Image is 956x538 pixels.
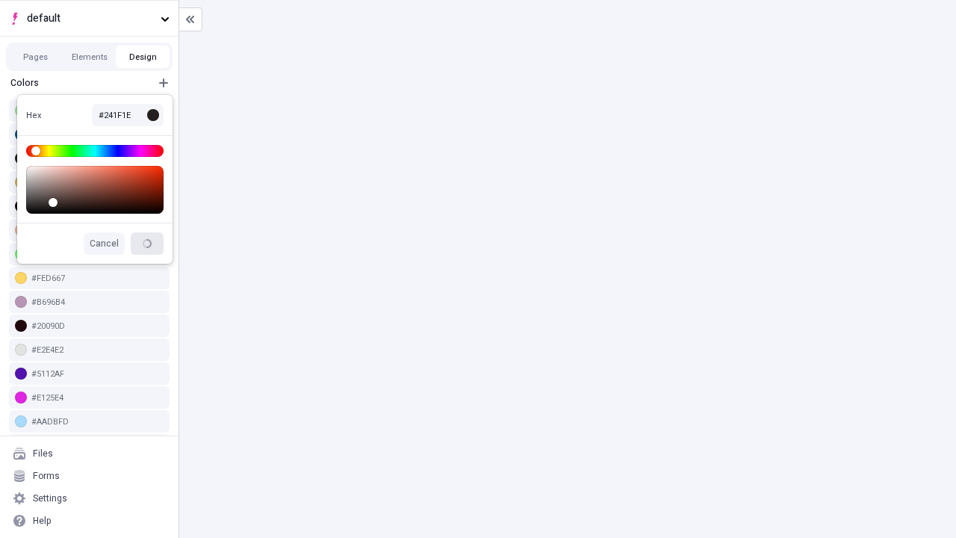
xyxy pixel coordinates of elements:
div: Settings [33,492,67,504]
button: #E2B4A1 [9,219,170,241]
button: #5112AF [9,362,170,385]
div: Help [33,515,52,527]
button: Pages [9,46,63,68]
button: #120204 [9,195,170,217]
div: #AADBFD [31,416,164,427]
button: #FED667 [9,267,170,289]
div: #20090D [31,321,164,332]
button: #CAB763 [9,171,170,194]
button: #2E1CCE [9,434,170,457]
div: Hex [26,110,74,121]
div: Colors [9,75,149,90]
div: #B696B4 [31,297,164,308]
div: Forms [33,470,60,482]
button: #AADBFD [9,410,170,433]
button: #20090D [9,315,170,337]
button: Design [117,46,170,68]
button: #10517E [9,123,170,146]
button: Elements [63,46,117,68]
button: #77F97D [9,243,170,265]
div: #FED667 [31,273,164,284]
div: #5112AF [31,368,164,380]
button: #E125E4 [9,386,170,409]
div: #E2E4E2 [31,344,164,356]
span: default [27,10,155,27]
button: #AAE1A8 [9,99,170,122]
span: Cancel [90,238,119,250]
button: #172216 [9,147,170,170]
div: #E125E4 [31,392,164,403]
button: #E2E4E2 [9,338,170,361]
button: #B696B4 [9,291,170,313]
div: Files [33,448,53,460]
button: Cancel [84,232,125,255]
